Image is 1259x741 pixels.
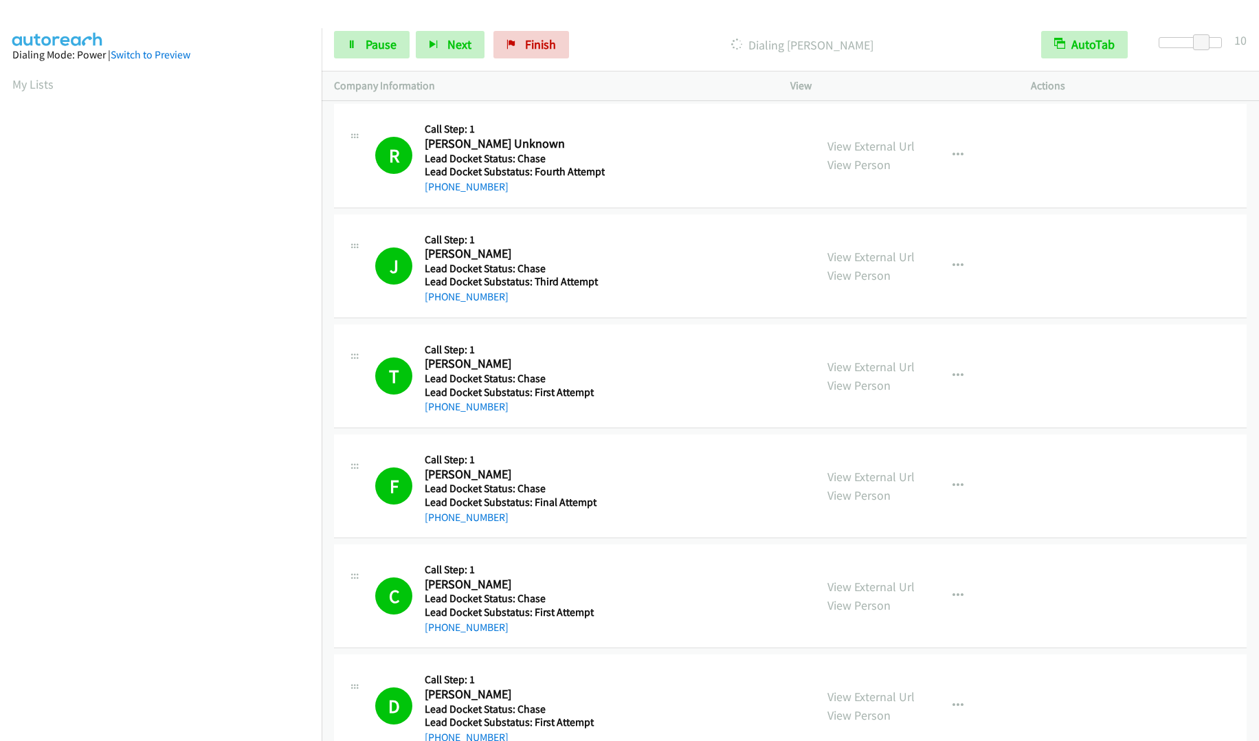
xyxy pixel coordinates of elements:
[827,487,891,503] a: View Person
[425,482,601,496] h5: Lead Docket Status: Chase
[425,592,601,606] h5: Lead Docket Status: Chase
[425,453,601,467] h5: Call Step: 1
[525,36,556,52] span: Finish
[425,606,601,619] h5: Lead Docket Substatus: First Attempt
[375,247,412,285] h1: J
[366,36,397,52] span: Pause
[425,621,509,634] a: [PHONE_NUMBER]
[1041,31,1128,58] button: AutoTab
[425,703,601,716] h5: Lead Docket Status: Chase
[827,689,915,705] a: View External Url
[425,180,509,193] a: [PHONE_NUMBER]
[827,707,891,723] a: View Person
[425,716,601,729] h5: Lead Docket Substatus: First Attempt
[1219,316,1259,425] iframe: Resource Center
[827,138,915,154] a: View External Url
[425,511,509,524] a: [PHONE_NUMBER]
[790,78,1006,94] p: View
[375,357,412,395] h1: T
[1234,31,1247,49] div: 10
[425,136,601,152] h2: [PERSON_NAME] Unknown
[12,76,54,92] a: My Lists
[425,563,601,577] h5: Call Step: 1
[425,577,601,593] h2: [PERSON_NAME]
[425,152,605,166] h5: Lead Docket Status: Chase
[425,262,601,276] h5: Lead Docket Status: Chase
[375,687,412,725] h1: D
[425,687,601,703] h2: [PERSON_NAME]
[375,577,412,615] h1: C
[425,233,601,247] h5: Call Step: 1
[425,673,601,687] h5: Call Step: 1
[827,597,891,613] a: View Person
[493,31,569,58] a: Finish
[447,36,471,52] span: Next
[827,359,915,375] a: View External Url
[425,356,601,372] h2: [PERSON_NAME]
[827,579,915,595] a: View External Url
[425,386,601,399] h5: Lead Docket Substatus: First Attempt
[425,343,601,357] h5: Call Step: 1
[588,36,1016,54] p: Dialing [PERSON_NAME]
[334,31,410,58] a: Pause
[425,246,601,262] h2: [PERSON_NAME]
[375,467,412,505] h1: F
[425,496,601,509] h5: Lead Docket Substatus: Final Attempt
[827,377,891,393] a: View Person
[425,290,509,303] a: [PHONE_NUMBER]
[425,165,605,179] h5: Lead Docket Substatus: Fourth Attempt
[111,48,190,61] a: Switch to Preview
[827,267,891,283] a: View Person
[827,469,915,485] a: View External Url
[425,122,605,136] h5: Call Step: 1
[375,137,412,174] h1: R
[827,249,915,265] a: View External Url
[425,400,509,413] a: [PHONE_NUMBER]
[1031,78,1247,94] p: Actions
[334,78,766,94] p: Company Information
[416,31,484,58] button: Next
[425,275,601,289] h5: Lead Docket Substatus: Third Attempt
[425,467,601,483] h2: [PERSON_NAME]
[425,372,601,386] h5: Lead Docket Status: Chase
[827,157,891,173] a: View Person
[12,47,309,63] div: Dialing Mode: Power |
